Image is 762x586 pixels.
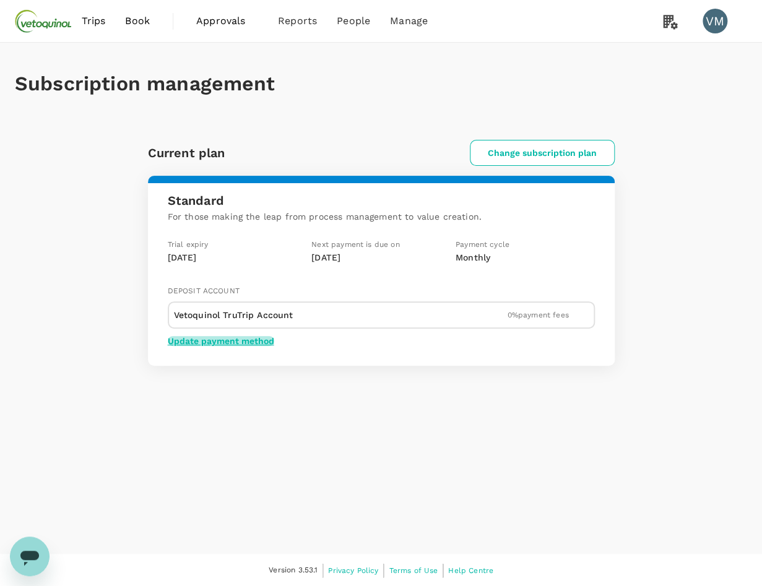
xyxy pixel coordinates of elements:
button: Update payment method [168,336,274,346]
span: Trial expiry [168,240,209,249]
p: Monthly [456,251,595,264]
span: Book [125,14,150,28]
h6: Standard [168,191,595,210]
span: Payment cycle [456,240,509,249]
p: For those making the leap from process management to value creation. [168,210,595,223]
a: Terms of Use [389,564,438,577]
span: Reports [278,14,317,28]
p: [DATE] [311,251,451,264]
span: Approvals [196,14,258,28]
img: Vetoquinol Australia Pty Limited [15,7,72,35]
p: Deposit account [168,286,595,296]
iframe: Button to launch messaging window [10,536,50,576]
div: VM [703,9,727,33]
span: Version 3.53.1 [269,564,318,577]
a: Help Centre [448,564,493,577]
h6: Current plan [148,143,225,163]
span: Next payment is due on [311,240,399,249]
p: Vetoquinol TruTrip Account [174,308,293,322]
span: Privacy Policy [328,566,378,575]
span: Trips [82,14,106,28]
span: Manage [390,14,428,28]
h1: Subscription management [15,72,747,95]
a: Privacy Policy [328,564,378,577]
button: Change subscription plan [470,140,615,166]
span: Terms of Use [389,566,438,575]
span: Help Centre [448,566,493,575]
p: [DATE] [168,251,307,264]
p: 0 % payment fees [507,310,568,321]
span: People [337,14,370,28]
